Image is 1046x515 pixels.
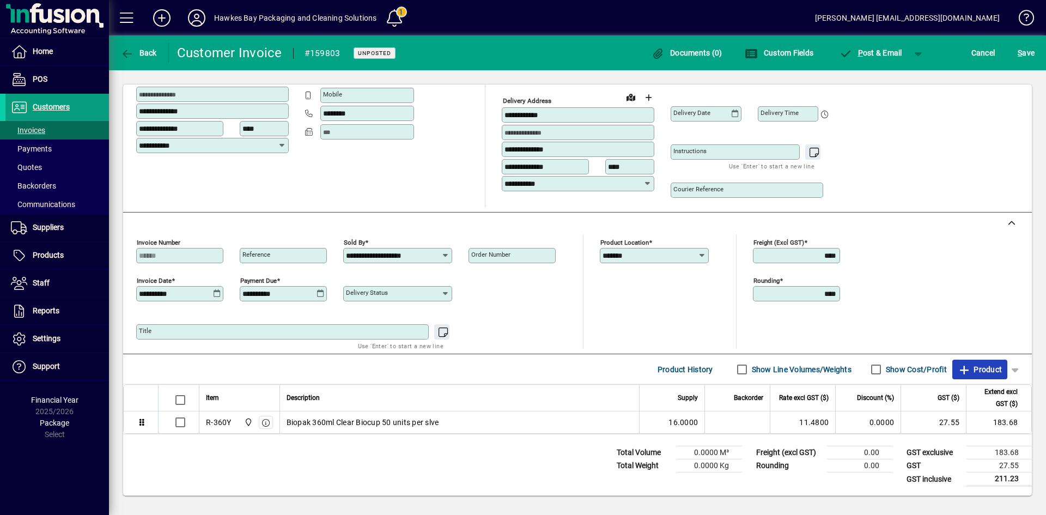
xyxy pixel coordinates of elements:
[1011,2,1032,38] a: Knowledge Base
[179,8,214,28] button: Profile
[966,472,1032,486] td: 211.23
[1018,49,1022,57] span: S
[745,49,813,57] span: Custom Fields
[11,200,75,209] span: Communications
[5,353,109,380] a: Support
[33,75,47,83] span: POS
[206,417,232,428] div: R-360Y
[815,9,1000,27] div: [PERSON_NAME] [EMAIL_ADDRESS][DOMAIN_NAME]
[884,364,947,375] label: Show Cost/Profit
[958,361,1002,378] span: Product
[827,459,892,472] td: 0.00
[33,362,60,371] span: Support
[33,334,60,343] span: Settings
[11,126,45,135] span: Invoices
[1015,43,1037,63] button: Save
[5,177,109,195] a: Backorders
[901,472,966,486] td: GST inclusive
[5,242,109,269] a: Products
[827,446,892,459] td: 0.00
[5,140,109,158] a: Payments
[33,278,50,287] span: Staff
[611,459,677,472] td: Total Weight
[901,459,966,472] td: GST
[677,446,742,459] td: 0.0000 M³
[11,181,56,190] span: Backorders
[287,417,439,428] span: Biopak 360ml Clear Biocup 50 units per slve
[835,411,901,433] td: 0.0000
[971,44,995,62] span: Cancel
[241,416,254,428] span: Central
[857,392,894,404] span: Discount (%)
[658,361,713,378] span: Product History
[677,459,742,472] td: 0.0000 Kg
[33,47,53,56] span: Home
[346,289,388,296] mat-label: Delivery status
[214,9,377,27] div: Hawkes Bay Packaging and Cleaning Solutions
[5,121,109,140] a: Invoices
[834,43,908,63] button: Post & Email
[118,43,160,63] button: Back
[177,44,282,62] div: Customer Invoice
[120,49,157,57] span: Back
[5,158,109,177] a: Quotes
[673,185,723,193] mat-label: Courier Reference
[33,102,70,111] span: Customers
[649,43,725,63] button: Documents (0)
[137,239,180,246] mat-label: Invoice number
[966,459,1032,472] td: 27.55
[753,239,804,246] mat-label: Freight (excl GST)
[5,66,109,93] a: POS
[206,392,219,404] span: Item
[5,214,109,241] a: Suppliers
[33,306,59,315] span: Reports
[33,251,64,259] span: Products
[11,163,42,172] span: Quotes
[653,360,717,379] button: Product History
[734,392,763,404] span: Backorder
[144,8,179,28] button: Add
[5,325,109,353] a: Settings
[600,239,649,246] mat-label: Product location
[901,446,966,459] td: GST exclusive
[109,43,169,63] app-page-header-button: Back
[240,277,277,284] mat-label: Payment due
[1018,44,1035,62] span: ave
[344,239,365,246] mat-label: Sold by
[668,417,698,428] span: 16.0000
[5,298,109,325] a: Reports
[839,49,902,57] span: ost & Email
[678,392,698,404] span: Supply
[673,109,710,117] mat-label: Delivery date
[11,144,52,153] span: Payments
[652,49,722,57] span: Documents (0)
[969,43,998,63] button: Cancel
[287,392,320,404] span: Description
[5,38,109,65] a: Home
[5,195,109,214] a: Communications
[966,411,1031,433] td: 183.68
[952,360,1007,379] button: Product
[858,49,863,57] span: P
[729,160,814,172] mat-hint: Use 'Enter' to start a new line
[323,90,342,98] mat-label: Mobile
[750,364,852,375] label: Show Line Volumes/Weights
[973,386,1018,410] span: Extend excl GST ($)
[901,411,966,433] td: 27.55
[5,270,109,297] a: Staff
[751,459,827,472] td: Rounding
[966,446,1032,459] td: 183.68
[742,43,816,63] button: Custom Fields
[137,277,172,284] mat-label: Invoice date
[305,45,340,62] div: #159803
[673,147,707,155] mat-label: Instructions
[938,392,959,404] span: GST ($)
[33,223,64,232] span: Suppliers
[31,396,78,404] span: Financial Year
[242,251,270,258] mat-label: Reference
[779,392,829,404] span: Rate excl GST ($)
[761,109,799,117] mat-label: Delivery time
[358,50,391,57] span: Unposted
[611,446,677,459] td: Total Volume
[622,88,640,106] a: View on map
